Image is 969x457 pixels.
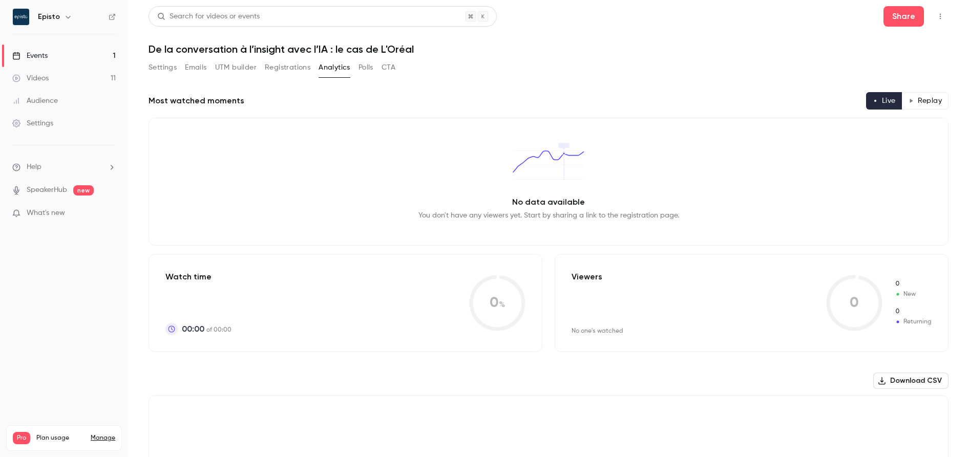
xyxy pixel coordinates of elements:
button: UTM builder [215,59,257,76]
iframe: Noticeable Trigger [103,209,116,218]
h2: Most watched moments [149,95,244,107]
span: Help [27,162,41,172]
li: help-dropdown-opener [12,162,116,172]
div: No one's watched [572,327,623,335]
p: of 00:00 [182,323,231,335]
button: CTA [382,59,395,76]
span: new [73,185,94,195]
span: 00:00 [182,323,204,335]
div: Search for videos or events [157,11,260,22]
img: Episto [13,9,29,25]
span: Pro [13,432,30,444]
button: Replay [902,92,949,110]
button: Share [883,6,924,27]
p: No data available [512,196,585,208]
div: Settings [12,118,53,128]
button: Polls [359,59,373,76]
a: Manage [91,434,115,442]
button: Emails [185,59,206,76]
button: Registrations [265,59,310,76]
div: Audience [12,96,58,106]
span: Plan usage [36,434,85,442]
p: You don't have any viewers yet. Start by sharing a link to the registration page. [418,210,679,221]
span: New [895,279,932,289]
button: Analytics [319,59,350,76]
button: Download CSV [873,373,949,389]
a: SpeakerHub [27,185,67,195]
span: New [895,290,932,299]
span: What's new [27,208,65,219]
div: Videos [12,73,49,83]
button: Live [866,92,902,110]
span: Returning [895,317,932,327]
p: Watch time [165,271,231,283]
h6: Episto [38,12,60,22]
span: Returning [895,307,932,316]
h1: De la conversation à l’insight avec l’IA : le cas de L'Oréal [149,43,949,55]
div: Events [12,51,48,61]
p: Viewers [572,271,602,283]
button: Settings [149,59,177,76]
